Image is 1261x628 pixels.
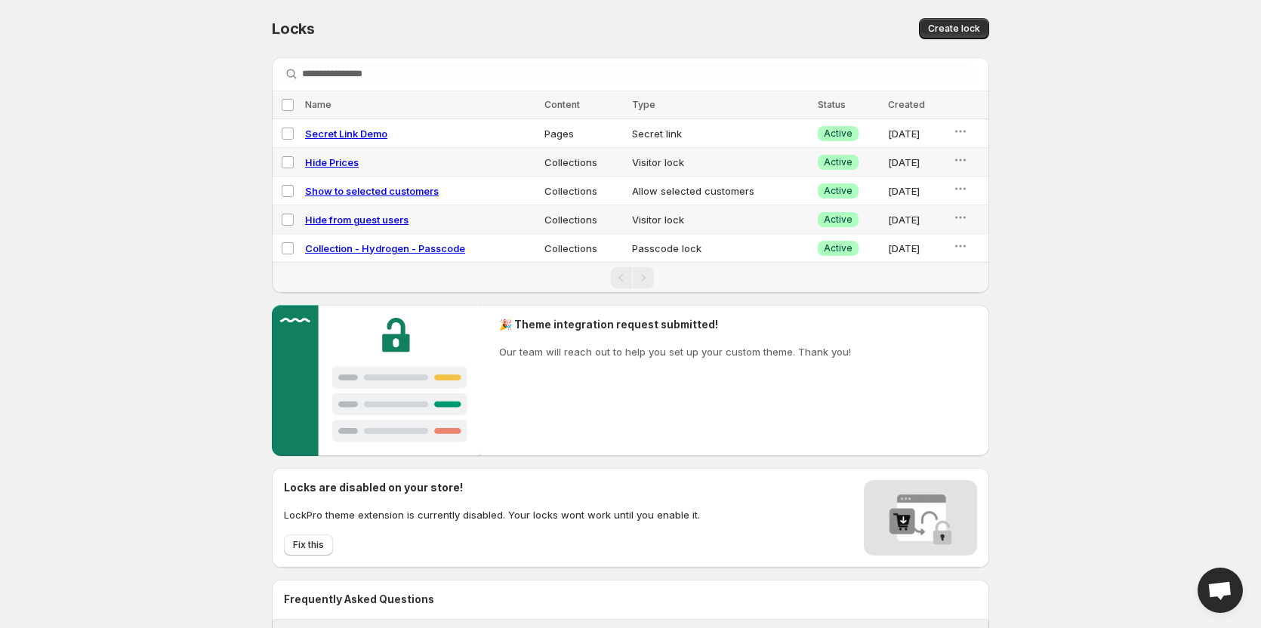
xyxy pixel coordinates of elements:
[627,234,813,263] td: Passcode lock
[305,128,387,140] a: Secret Link Demo
[305,214,409,226] a: Hide from guest users
[928,23,980,35] span: Create lock
[627,148,813,177] td: Visitor lock
[824,156,852,168] span: Active
[284,480,700,495] h2: Locks are disabled on your store!
[1198,568,1243,613] div: Open chat
[284,507,700,522] p: LockPro theme extension is currently disabled. Your locks wont work until you enable it.
[824,185,852,197] span: Active
[544,99,580,110] span: Content
[293,539,324,551] span: Fix this
[864,480,977,556] img: Locks disabled
[627,119,813,148] td: Secret link
[284,534,333,556] button: Fix this
[272,262,989,293] nav: Pagination
[499,317,851,332] h2: 🎉 Theme integration request submitted!
[883,177,948,205] td: [DATE]
[540,148,627,177] td: Collections
[272,305,481,456] img: Customer support
[305,156,359,168] a: Hide Prices
[883,234,948,263] td: [DATE]
[499,344,851,359] p: Our team will reach out to help you set up your custom theme. Thank you!
[919,18,989,39] button: Create lock
[540,234,627,263] td: Collections
[627,177,813,205] td: Allow selected customers
[627,205,813,234] td: Visitor lock
[540,177,627,205] td: Collections
[632,99,655,110] span: Type
[272,20,315,38] span: Locks
[824,214,852,226] span: Active
[883,205,948,234] td: [DATE]
[883,148,948,177] td: [DATE]
[888,99,925,110] span: Created
[824,242,852,254] span: Active
[540,205,627,234] td: Collections
[824,128,852,140] span: Active
[305,99,331,110] span: Name
[305,185,439,197] a: Show to selected customers
[540,119,627,148] td: Pages
[883,119,948,148] td: [DATE]
[305,242,465,254] a: Collection - Hydrogen - Passcode
[818,99,846,110] span: Status
[284,592,977,607] h2: Frequently Asked Questions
